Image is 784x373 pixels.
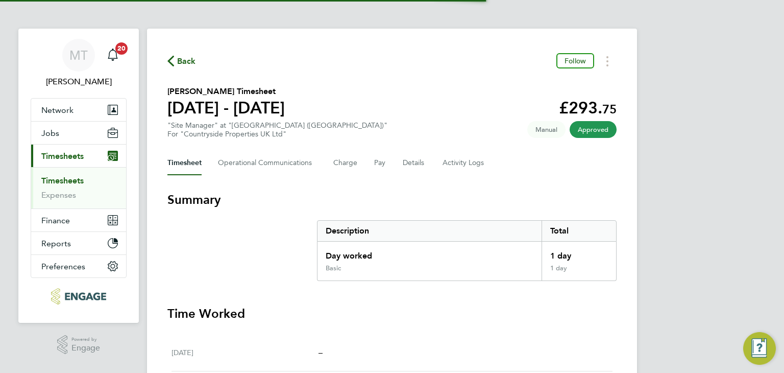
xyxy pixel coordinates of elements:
span: Finance [41,216,70,225]
button: Back [167,55,196,67]
div: Day worked [317,242,542,264]
div: Timesheets [31,167,126,208]
div: Basic [326,264,341,272]
a: Expenses [41,190,76,200]
button: Timesheet [167,151,202,175]
span: Powered by [71,335,100,344]
span: MT [69,49,88,62]
div: [DATE] [171,346,318,359]
a: Powered byEngage [57,335,101,355]
div: Description [317,221,542,241]
app-decimal: £293. [559,98,617,118]
a: Go to home page [31,288,127,305]
div: 1 day [542,264,616,281]
button: Follow [556,53,594,68]
button: Reports [31,232,126,254]
span: Back [177,55,196,67]
button: Preferences [31,255,126,277]
button: Finance [31,209,126,231]
a: Timesheets [41,176,84,185]
span: Jobs [41,128,59,138]
h1: [DATE] - [DATE] [167,98,285,118]
button: Activity Logs [443,151,485,175]
button: Operational Communications [218,151,317,175]
a: MT[PERSON_NAME] [31,39,127,88]
button: Network [31,99,126,121]
button: Timesheets Menu [598,53,617,69]
span: This timesheet has been approved. [570,121,617,138]
div: "Site Manager" at "[GEOGRAPHIC_DATA] ([GEOGRAPHIC_DATA])" [167,121,387,138]
button: Charge [333,151,358,175]
span: 20 [115,42,128,55]
div: Total [542,221,616,241]
button: Timesheets [31,145,126,167]
span: – [318,347,323,357]
h2: [PERSON_NAME] Timesheet [167,85,285,98]
span: This timesheet was manually created. [527,121,566,138]
span: Network [41,105,73,115]
span: Timesheets [41,151,84,161]
nav: Main navigation [18,29,139,323]
span: Reports [41,239,71,248]
button: Engage Resource Center [743,332,776,365]
div: For "Countryside Properties UK Ltd" [167,130,387,138]
span: 75 [602,102,617,116]
h3: Time Worked [167,306,617,322]
div: Summary [317,220,617,281]
span: Preferences [41,262,85,271]
span: Martina Taylor [31,76,127,88]
button: Jobs [31,122,126,144]
img: acr-ltd-logo-retina.png [51,288,106,305]
h3: Summary [167,192,617,208]
span: Engage [71,344,100,353]
div: 1 day [542,242,616,264]
a: 20 [103,39,123,72]
span: Follow [565,56,586,65]
button: Details [403,151,426,175]
button: Pay [374,151,386,175]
